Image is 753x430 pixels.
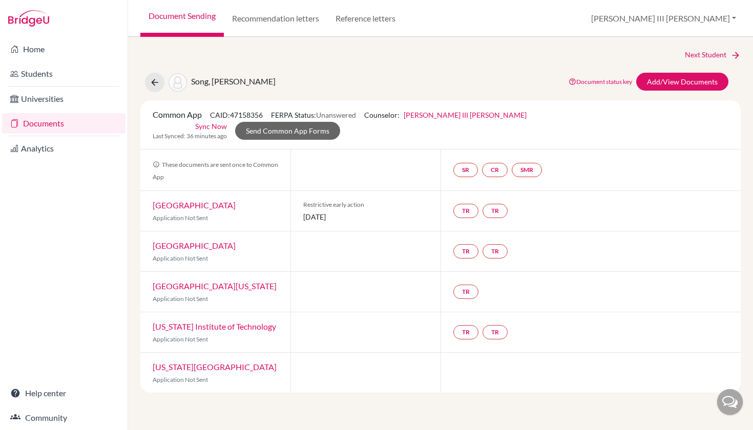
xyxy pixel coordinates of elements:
[587,9,741,28] button: [PERSON_NAME] III [PERSON_NAME]
[483,204,508,218] a: TR
[153,132,227,141] span: Last Synced: 36 minutes ago
[153,214,208,222] span: Application Not Sent
[2,39,126,59] a: Home
[569,78,632,85] a: Document status key
[153,335,208,343] span: Application Not Sent
[512,163,542,177] a: SMR
[685,49,741,60] a: Next Student
[316,111,356,119] span: Unanswered
[303,200,428,209] span: Restrictive early action
[153,254,208,262] span: Application Not Sent
[364,111,527,119] span: Counselor:
[2,113,126,134] a: Documents
[153,321,276,331] a: [US_STATE] Institute of Technology
[8,10,49,27] img: Bridge-U
[636,73,728,91] a: Add/View Documents
[153,200,236,210] a: [GEOGRAPHIC_DATA]
[191,76,276,86] span: Song, [PERSON_NAME]
[453,244,478,259] a: TR
[483,325,508,339] a: TR
[2,63,126,84] a: Students
[210,111,263,119] span: CAID: 47158356
[153,376,208,383] span: Application Not Sent
[483,244,508,259] a: TR
[453,285,478,299] a: TR
[453,204,478,218] a: TR
[2,383,126,403] a: Help center
[195,121,227,132] a: Sync Now
[482,163,508,177] a: CR
[2,407,126,428] a: Community
[153,295,208,303] span: Application Not Sent
[235,122,340,140] a: Send Common App Forms
[153,161,278,181] span: These documents are sent once to Common App
[153,281,277,291] a: [GEOGRAPHIC_DATA][US_STATE]
[453,325,478,339] a: TR
[153,110,202,119] span: Common App
[153,362,277,372] a: [US_STATE][GEOGRAPHIC_DATA]
[303,211,428,222] span: [DATE]
[453,163,478,177] a: SR
[153,241,236,250] a: [GEOGRAPHIC_DATA]
[271,111,356,119] span: FERPA Status:
[2,89,126,109] a: Universities
[404,111,527,119] a: [PERSON_NAME] III [PERSON_NAME]
[2,138,126,159] a: Analytics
